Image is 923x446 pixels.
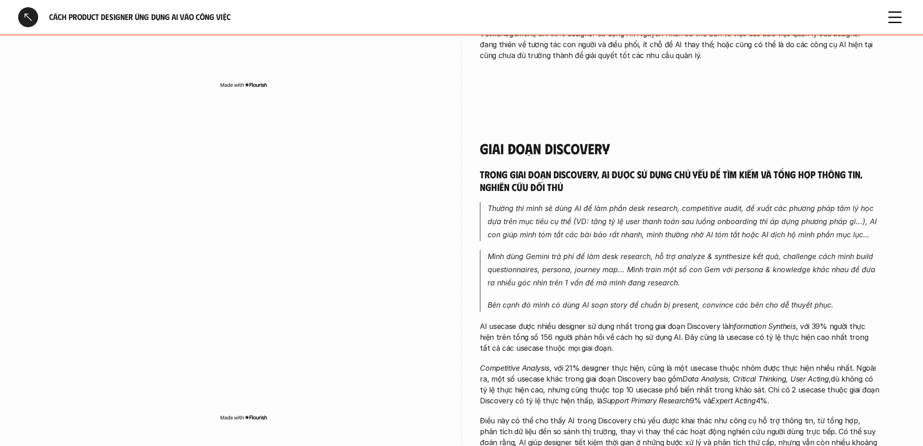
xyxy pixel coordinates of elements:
[488,300,834,309] em: Bên cạnh đó mình có dùng AI soạn story để chuẩn bị present, convince các bên cho dễ thuyết phục.
[711,396,755,405] em: Expert Acting
[480,140,879,157] h4: Giai đoạn Discovery
[49,12,874,22] h6: Cách Product Designer ứng dụng AI vào công việc
[220,414,267,421] img: Made with Flourish
[480,28,879,61] p: Với , chỉ 33% designer sử dụng AI. Nguyên nhân có thể đến từ việc các đầu việc quản lý của design...
[480,321,879,353] p: AI usecase được nhiều designer sử dụng nhất trong giai đoạn Discovery là , với 39% người thực hiệ...
[480,168,879,193] h5: Trong giai đoạn Discovery, AI được sử dụng chủ yếu để tìm kiếm và tổng hợp thông tin, nghiên cứu ...
[488,252,878,287] em: Mình dùng Gemini trả phí để làm desk research, hỗ trợ analyze & synthesize kết quả, challenge các...
[480,363,549,372] em: Competitive Analysis
[220,81,267,88] img: Made with Flourish
[480,363,879,406] p: , với 21% designer thực hiện, cũng là một usecase thuộc nhóm được thực hiện nhiều nhất. Ngoài ra,...
[44,140,444,412] iframe: Interactive or visual content
[682,374,831,383] em: Data Analysis, Critical Thinking, User Acting,
[728,322,795,331] em: Information Syntheis
[488,204,879,239] em: Thường thì mình sẽ dùng AI để làm phần desk research, competitive audit, đề xuất các phương pháp ...
[602,396,690,405] em: Support Primary Research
